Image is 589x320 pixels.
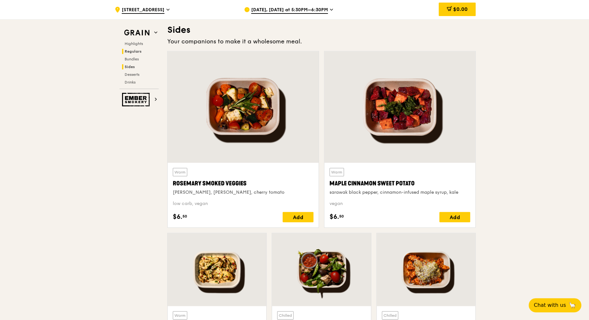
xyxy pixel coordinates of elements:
[125,72,139,77] span: Desserts
[173,189,313,196] div: [PERSON_NAME], [PERSON_NAME], cherry tomato
[125,65,135,69] span: Sides
[330,200,470,207] div: vegan
[330,168,344,176] div: Warm
[330,212,339,222] span: $6.
[453,6,468,12] span: $0.00
[534,301,566,309] span: Chat with us
[277,311,294,320] div: Chilled
[173,212,182,222] span: $6.
[330,189,470,196] div: sarawak black pepper, cinnamon-infused maple syrup, kale
[173,168,187,176] div: Warm
[125,57,139,61] span: Bundles
[125,41,143,46] span: Highlights
[382,311,398,320] div: Chilled
[122,7,164,14] span: [STREET_ADDRESS]
[173,200,313,207] div: low carb, vegan
[529,298,581,312] button: Chat with us🦙
[568,301,576,309] span: 🦙
[339,214,344,219] span: 50
[167,37,476,46] div: Your companions to make it a wholesome meal.
[251,7,328,14] span: [DATE], [DATE] at 5:30PM–6:30PM
[125,49,142,54] span: Regulars
[439,212,470,222] div: Add
[122,27,152,39] img: Grain web logo
[173,179,313,188] div: Rosemary Smoked Veggies
[122,93,152,106] img: Ember Smokery web logo
[182,214,187,219] span: 50
[167,24,476,36] h3: Sides
[173,311,187,320] div: Warm
[125,80,136,84] span: Drinks
[283,212,313,222] div: Add
[330,179,470,188] div: Maple Cinnamon Sweet Potato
